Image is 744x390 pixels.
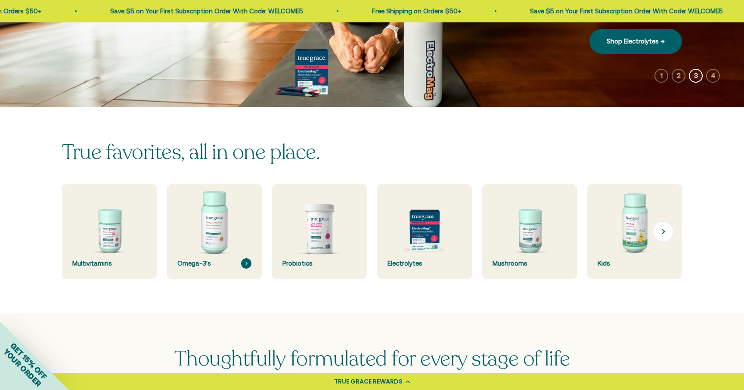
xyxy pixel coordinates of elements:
div: Probiotics [282,258,356,269]
split-lines: True favorites, all in one place. [62,138,320,166]
a: Free Shipping on Orders $50+ [238,7,327,15]
a: Kids [587,184,682,279]
p: Save $5 on Your First Subscription Order With Code: WELCOME5 [396,6,589,16]
span: Thoughtfully formulated for every stage of life [174,345,570,373]
div: Kids [598,258,672,269]
a: Omega-3's [167,184,262,279]
div: Multivitamins [72,258,146,269]
a: Multivitamins [62,184,157,279]
span: YOUR ORDER [2,347,43,388]
a: Shop Electrolytes → [589,29,682,54]
span: GET 15% OFF [9,341,49,381]
div: Omega-3's [177,258,251,269]
div: TRUE GRACE REWARDS [334,377,403,386]
div: Mushrooms [493,258,567,269]
a: Electrolytes [377,184,472,279]
button: 4 [706,69,720,83]
div: Electrolytes [387,258,462,269]
a: Probiotics [272,184,367,279]
button: 3 [689,69,703,83]
button: 2 [672,69,685,83]
button: 1 [654,69,668,83]
a: Mushrooms [482,184,577,279]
